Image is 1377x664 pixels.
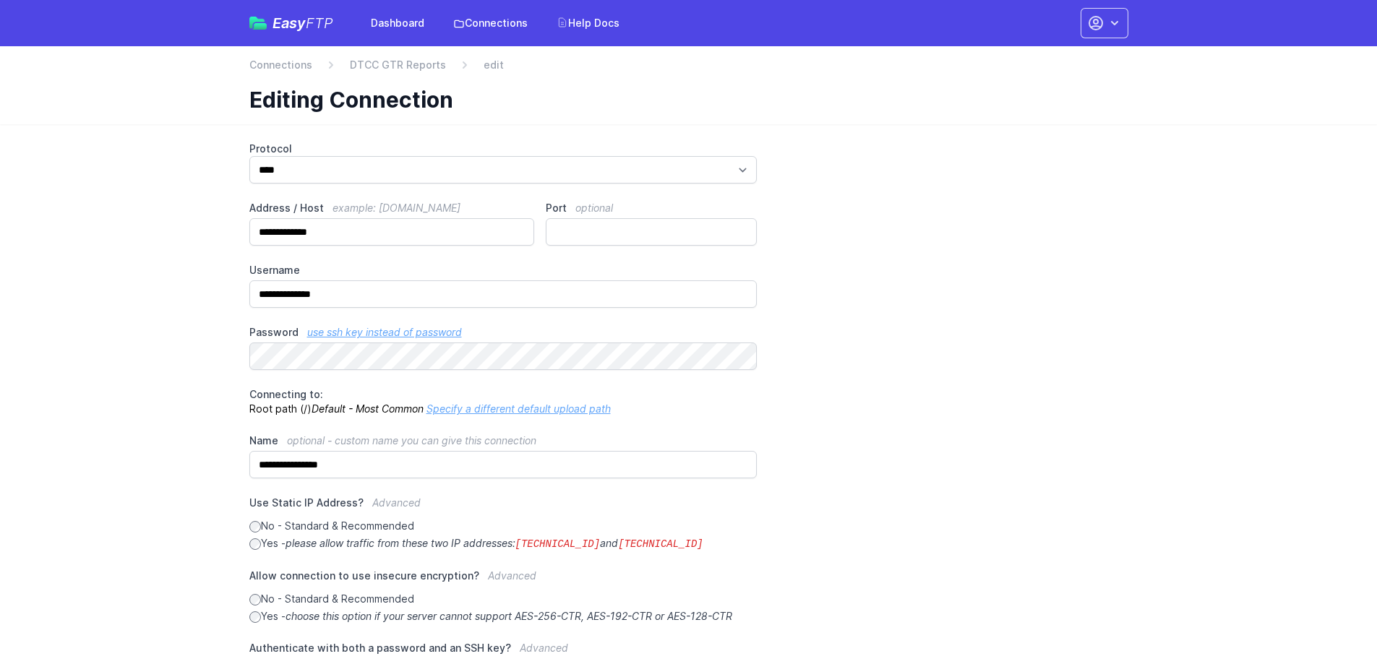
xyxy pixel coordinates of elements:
[249,538,261,550] input: Yes -please allow traffic from these two IP addresses:[TECHNICAL_ID]and[TECHNICAL_ID]
[249,87,1117,113] h1: Editing Connection
[249,519,758,533] label: No - Standard & Recommended
[488,569,536,582] span: Advanced
[249,388,323,400] span: Connecting to:
[249,641,758,664] label: Authenticate with both a password and an SSH key?
[249,58,1128,81] nav: Breadcrumb
[249,201,535,215] label: Address / Host
[249,325,758,340] label: Password
[307,326,462,338] a: use ssh key instead of password
[249,434,758,448] label: Name
[249,521,261,533] input: No - Standard & Recommended
[249,496,758,519] label: Use Static IP Address?
[372,496,421,509] span: Advanced
[249,594,261,605] input: No - Standard & Recommended
[306,14,333,32] span: FTP
[548,10,628,36] a: Help Docs
[618,538,703,550] code: [TECHNICAL_ID]
[312,402,424,415] i: Default - Most Common
[249,17,267,30] img: easyftp_logo.png
[249,569,758,592] label: Allow connection to use insecure encryption?
[249,58,312,72] a: Connections
[249,536,758,551] label: Yes -
[445,10,536,36] a: Connections
[546,201,757,215] label: Port
[249,592,758,606] label: No - Standard & Recommended
[426,402,611,415] a: Specify a different default upload path
[286,537,703,549] i: please allow traffic from these two IP addresses: and
[350,58,446,72] a: DTCC GTR Reports
[249,609,758,624] label: Yes -
[249,16,333,30] a: EasyFTP
[484,58,504,72] span: edit
[249,263,758,277] label: Username
[249,142,758,156] label: Protocol
[249,387,758,416] p: Root path (/)
[249,611,261,623] input: Yes -choose this option if your server cannot support AES-256-CTR, AES-192-CTR or AES-128-CTR
[515,538,601,550] code: [TECHNICAL_ID]
[575,202,613,214] span: optional
[287,434,536,447] span: optional - custom name you can give this connection
[362,10,433,36] a: Dashboard
[333,202,460,214] span: example: [DOMAIN_NAME]
[286,610,732,622] i: choose this option if your server cannot support AES-256-CTR, AES-192-CTR or AES-128-CTR
[273,16,333,30] span: Easy
[520,642,568,654] span: Advanced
